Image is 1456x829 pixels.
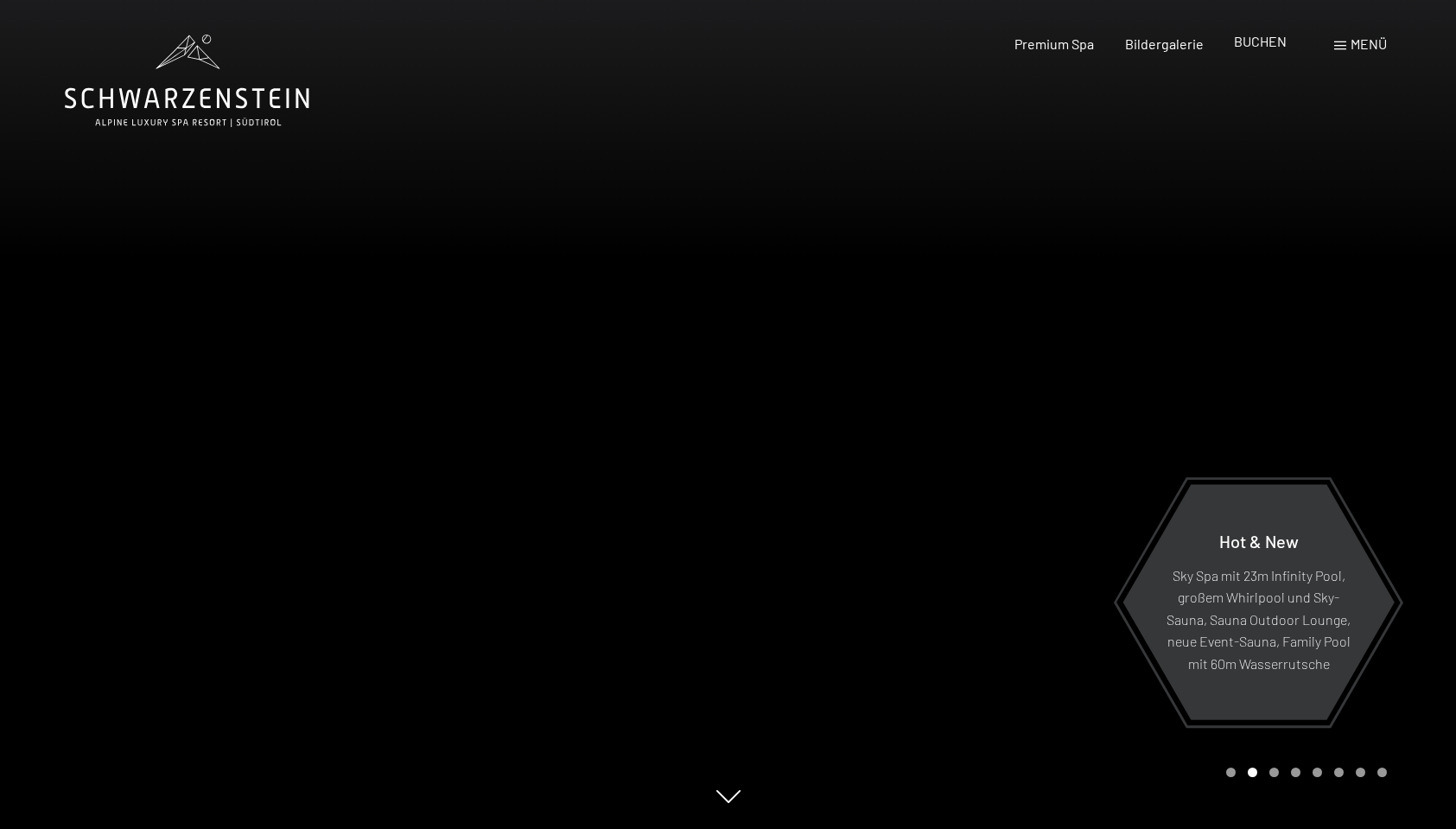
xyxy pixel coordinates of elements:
[1291,768,1300,777] div: Carousel Page 4
[1351,35,1387,52] span: Menü
[1226,768,1236,777] div: Carousel Page 1
[1269,768,1279,777] div: Carousel Page 3
[1220,768,1387,777] div: Carousel Pagination
[1122,483,1396,721] a: Hot & New Sky Spa mit 23m Infinity Pool, großem Whirlpool und Sky-Sauna, Sauna Outdoor Lounge, ne...
[1334,768,1344,777] div: Carousel Page 6
[1356,768,1365,777] div: Carousel Page 7
[1125,35,1204,52] a: Bildergalerie
[1234,33,1287,49] a: BUCHEN
[1014,35,1094,52] a: Premium Spa
[1219,530,1299,551] span: Hot & New
[1377,768,1387,777] div: Carousel Page 8
[1313,768,1322,777] div: Carousel Page 5
[1248,768,1257,777] div: Carousel Page 2 (Current Slide)
[1165,564,1352,674] p: Sky Spa mit 23m Infinity Pool, großem Whirlpool und Sky-Sauna, Sauna Outdoor Lounge, neue Event-S...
